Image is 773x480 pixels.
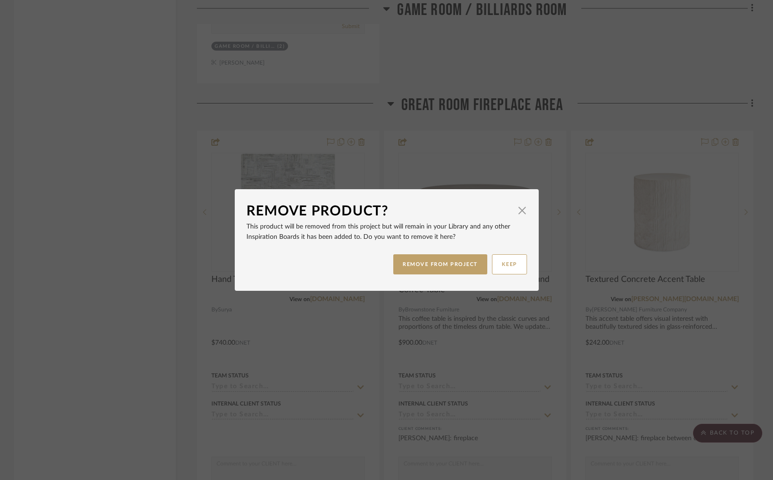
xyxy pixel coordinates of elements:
[246,201,527,222] dialog-header: Remove Product?
[246,222,527,242] p: This product will be removed from this project but will remain in your Library and any other Insp...
[246,201,513,222] div: Remove Product?
[513,201,532,220] button: Close
[393,254,487,274] button: REMOVE FROM PROJECT
[492,254,527,274] button: KEEP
